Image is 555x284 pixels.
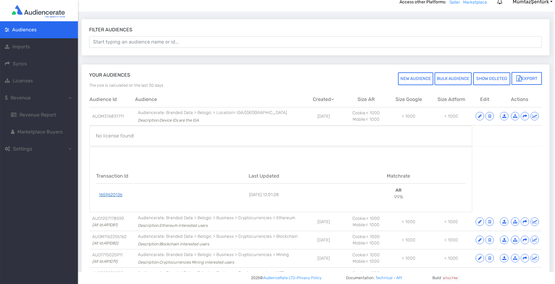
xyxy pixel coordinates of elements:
[92,239,118,245] span: (Alt Id: AR1080 )
[135,107,302,125] td: Audiencerate: Branded Data > Belogic > Location> IGA/[GEOGRAPHIC_DATA]
[497,92,542,107] th: Actions
[89,213,135,231] td: AUD1207178590
[334,193,463,201] p: 99 %
[302,249,345,267] td: [DATE]
[398,72,433,85] button: NEW AUDIENCE
[89,92,135,107] th: Audience Id
[17,129,63,135] span: Marketplace Buyers
[138,240,275,247] div: Description: Blockchain interested users
[441,275,459,281] code: a7cc74e
[92,221,117,227] span: (Alt Id: AR1081 )
[302,92,345,107] th: Created
[138,221,275,229] div: Description: Ethereum interested users
[396,275,402,280] a: API
[348,222,384,228] div: Mobile: < 1000
[348,116,384,123] div: Mobile: < 1000
[348,234,384,240] div: Cookie: < 1000
[12,27,37,33] span: Audiences
[96,132,466,140] span: No license found!
[430,231,473,249] td: < 1000
[19,112,56,118] span: Revenue Report
[89,107,135,125] td: AUDM376831711
[89,249,135,267] td: AUD1715025911
[552,281,555,284] iframe: JSD widget
[348,258,384,265] div: Mobile: < 1000
[387,107,430,125] td: < 1000
[13,146,32,152] span: Settings
[302,213,345,231] td: [DATE]
[331,168,466,184] th: Matchrate
[348,270,384,276] div: Cookie: < 1000
[396,188,401,193] b: AR
[249,192,279,197] span: [DATE] 12:01:28
[89,36,542,48] input: Start typing an audience name or id...
[89,72,196,78] h3: Your audiences
[375,275,393,280] a: Technical
[12,44,30,50] span: Imports
[430,92,473,107] th: Size Adform
[348,110,384,116] div: Cookie: < 1000
[387,249,430,267] td: < 1000
[348,215,384,222] div: Cookie: < 1000
[197,168,331,184] th: Last Updated
[13,61,27,67] span: Syncs
[430,213,473,231] td: < 1000
[345,92,387,107] th: Size AR
[89,27,542,33] h3: Filter audiences
[263,275,295,281] a: AudienceRate LTD
[11,95,31,101] span: Revenue
[430,249,473,267] td: < 1000
[138,258,275,265] div: Description: Cryptocurrencies Mining interested users
[135,92,302,107] th: Audience
[476,76,507,81] span: Show deleted
[348,252,384,258] div: Cookie: < 1000
[473,72,510,85] button: Show deleted
[92,258,117,264] span: (Alt Id: AR1079 )
[430,107,473,125] td: < 1000
[348,240,384,246] div: Mobile: < 1000
[99,192,122,197] a: 1659620136
[387,231,430,249] td: < 1000
[511,72,542,85] button: Export
[435,72,472,85] button: BULK AUDIENCE
[89,231,135,249] td: AUDM1162255162
[387,92,430,107] th: Size Google
[13,78,33,84] span: Licenses
[135,213,302,231] td: Audiencerate: Branded Data > Belogic > Business > Cryptocurrencies > Ethereum
[387,213,430,231] td: < 1000
[135,231,302,249] td: Audiencerate: Branded Data > Belogic > Business > Cryptocurrencies > Blockchain
[297,275,322,281] a: Privacy Policy
[302,107,345,125] td: [DATE]
[138,116,275,123] div: Description: Device IDs are the IGA
[473,92,497,107] th: Edit
[89,83,163,88] span: The size is calculated on the last 30 days
[432,275,459,281] span: Build
[302,231,345,249] td: [DATE]
[96,168,197,184] th: Transaction Id
[346,275,402,281] span: Documentation: -
[135,249,302,267] td: Audiencerate: Branded Data > Belogic > Business > Cryptocurrencies > Mining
